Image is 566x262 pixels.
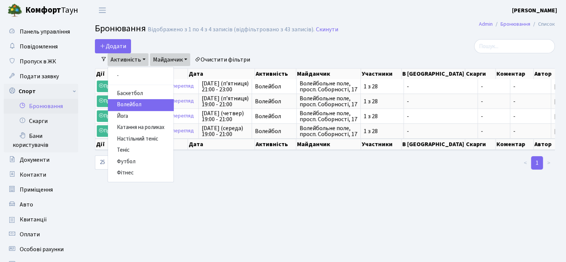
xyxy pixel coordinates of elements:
a: Оплати [4,227,78,242]
span: - [407,98,474,104]
span: Квитанції [20,215,47,224]
a: Admin [479,20,493,28]
th: Участники [361,69,401,79]
th: Майданчик [296,69,361,79]
span: - [513,82,515,91]
span: Оплати [20,230,40,239]
span: Волейбольне поле, просп. Соборності, 17 [300,125,357,137]
a: Приміщення [4,182,78,197]
th: Коментар [496,139,534,150]
a: Волейбол [108,99,173,111]
span: Таун [25,4,78,17]
a: Приєднатися [97,81,136,92]
input: Пошук... [474,39,555,53]
span: Волейбол [255,128,293,134]
select: записів на сторінці [95,155,116,170]
a: Пропуск в ЖК [4,54,78,69]
a: Приєднатися [97,125,136,137]
span: - [407,113,474,119]
span: - [481,113,507,119]
button: Додати [95,39,131,53]
a: Майданчик [150,53,190,66]
span: - [513,97,515,105]
a: Спорт [4,84,78,99]
th: Активність [255,69,296,79]
a: Квитанції [4,212,78,227]
a: Скинути [316,26,338,33]
a: Приєднатися [97,95,136,107]
span: Бронювання [95,22,146,35]
span: Волейбольне поле, просп. Соборності, 17 [300,110,357,122]
span: Подати заявку [20,72,59,81]
span: - [513,112,515,120]
a: Повідомлення [4,39,78,54]
span: Пропуск в ЖК [20,57,56,66]
span: 1 з 28 [364,113,400,119]
span: - [481,128,507,134]
span: Волейбол [255,98,293,104]
span: 1 з 28 [364,83,400,89]
th: Дії [95,69,188,79]
a: Авто [4,197,78,212]
a: [PERSON_NAME] [512,6,557,15]
a: Активність [108,53,148,66]
th: Скарги [465,139,496,150]
a: - [108,70,173,82]
th: Дата [188,69,255,79]
a: Панель управління [4,24,78,39]
a: Очистити фільтри [192,53,253,66]
span: Панель управління [20,28,70,36]
th: Дата [188,139,255,150]
span: - [407,128,474,134]
li: Список [530,20,555,28]
span: [DATE] (четвер) 19:00 - 21:00 [202,110,249,122]
span: 1 з 28 [364,128,400,134]
span: - [481,98,507,104]
span: Документи [20,156,49,164]
span: Волейбольне поле, просп. Соборності, 17 [300,95,357,107]
th: Активність [255,139,296,150]
a: Особові рахунки [4,242,78,257]
span: [DATE] (п’ятниця) 19:00 - 21:00 [202,95,249,107]
span: - [407,83,474,89]
a: Настільний теніс [108,133,173,145]
b: Комфорт [25,4,61,16]
span: Контакти [20,171,46,179]
a: Теніс [108,145,173,156]
span: - [481,83,507,89]
span: Особові рахунки [20,245,64,253]
span: Авто [20,201,33,209]
span: Волейбол [255,113,293,119]
a: Подати заявку [4,69,78,84]
nav: breadcrumb [468,16,566,32]
th: Дії [95,139,188,150]
th: В [GEOGRAPHIC_DATA] [402,69,465,79]
span: Повідомлення [20,42,58,51]
span: [DATE] (середа) 19:00 - 21:00 [202,125,249,137]
a: Баскетбол [108,88,173,100]
a: Приєднатися [97,110,136,122]
a: Скарги [4,114,78,129]
a: Документи [4,152,78,167]
th: Участники [361,139,401,150]
span: Волейбольне поле, просп. Соборності, 17 [300,81,357,92]
span: - [513,127,515,135]
div: Відображено з 1 по 4 з 4 записів (відфільтровано з 43 записів). [148,26,314,33]
a: Бронювання [4,99,78,114]
th: Майданчик [296,139,361,150]
a: Фітнес [108,167,173,179]
a: Йога [108,111,173,122]
a: Бронювання [501,20,530,28]
a: Бани користувачів [4,129,78,152]
span: Волейбол [255,83,293,89]
th: Коментар [496,69,534,79]
th: Скарги [465,69,496,79]
a: Контакти [4,167,78,182]
span: Приміщення [20,186,53,194]
label: записів на сторінці [95,155,170,170]
img: logo.png [7,3,22,18]
button: Переключити навігацію [93,4,112,16]
a: Катання на роликах [108,122,173,133]
th: В [GEOGRAPHIC_DATA] [402,139,465,150]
